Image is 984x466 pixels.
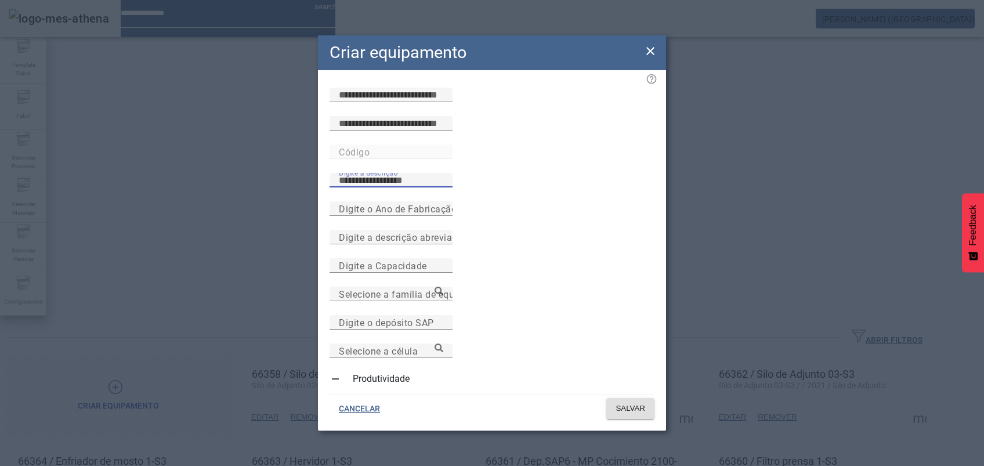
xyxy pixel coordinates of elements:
[339,260,427,271] mat-label: Digite a Capacidade
[339,287,443,301] input: Number
[339,232,463,243] mat-label: Digite a descrição abreviada
[616,403,645,414] span: SALVAR
[968,205,978,245] span: Feedback
[339,345,418,356] mat-label: Selecione a célula
[350,372,410,386] label: Produtividade
[339,317,434,328] mat-label: Digite o depósito SAP
[339,203,457,214] mat-label: Digite o Ano de Fabricação
[330,398,389,419] button: CANCELAR
[606,398,654,419] button: SALVAR
[339,288,495,299] mat-label: Selecione a família de equipamento
[339,146,370,157] mat-label: Código
[330,40,466,65] h2: Criar equipamento
[339,344,443,358] input: Number
[962,193,984,272] button: Feedback - Mostrar pesquisa
[339,403,380,415] span: CANCELAR
[339,168,397,176] mat-label: Digite a descrição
